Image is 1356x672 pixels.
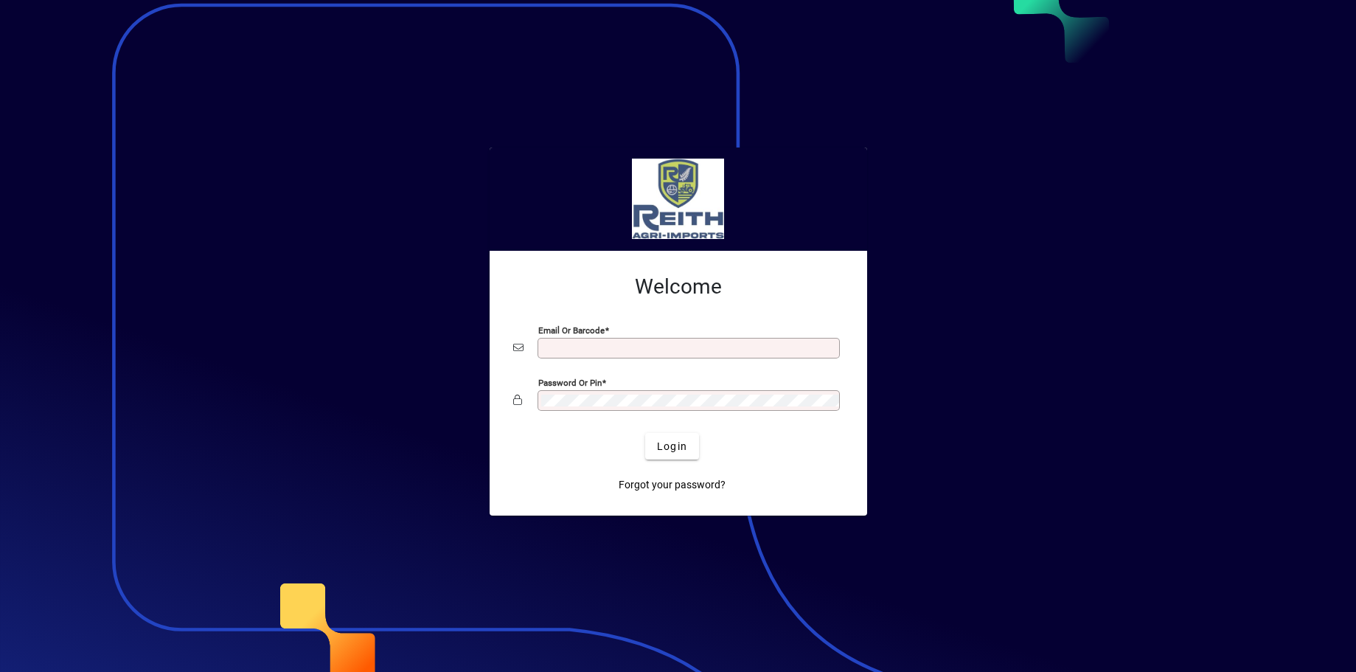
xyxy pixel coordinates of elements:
h2: Welcome [513,274,844,299]
mat-label: Email or Barcode [538,325,605,336]
mat-label: Password or Pin [538,378,602,388]
a: Forgot your password? [613,471,731,498]
span: Forgot your password? [619,477,726,493]
button: Login [645,433,699,460]
span: Login [657,439,687,454]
